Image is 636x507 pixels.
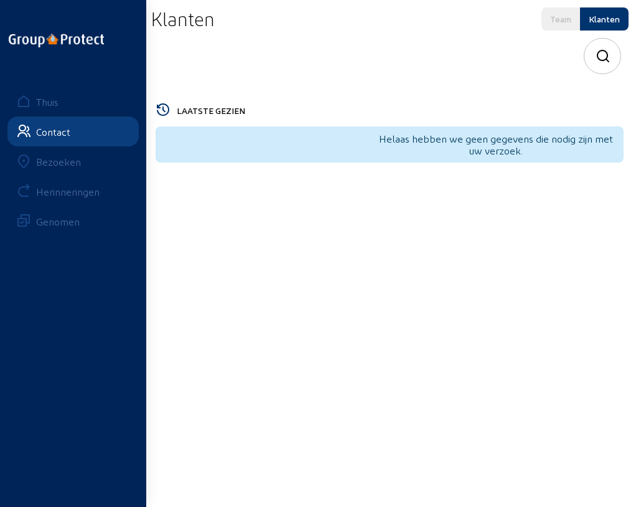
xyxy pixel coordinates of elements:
[7,176,139,206] a: Herinneringen
[7,146,139,176] a: Bezoeken
[36,186,100,197] font: Herinneringen
[589,14,620,24] font: Klanten
[162,133,371,148] font: hulp_overzicht
[7,87,139,116] a: Thuis
[36,126,70,138] font: Contact
[7,206,139,236] a: Genomen
[379,133,613,156] font: Helaas hebben we geen gegevens die nodig zijn met uw verzoek.
[36,216,80,227] font: Genomen
[36,96,58,108] font: Thuis
[177,105,245,116] font: LAATSTE GEZIEN
[7,116,139,146] a: Contact
[151,7,215,30] font: Klanten
[36,156,81,168] font: Bezoeken
[550,14,571,24] font: Team
[9,34,104,47] img: logo-oneline.png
